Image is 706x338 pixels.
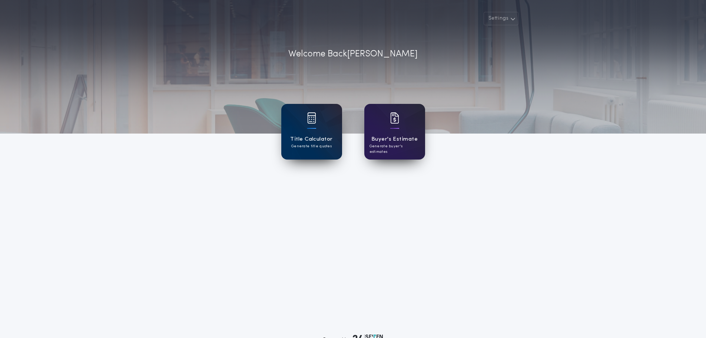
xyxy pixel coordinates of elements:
[369,144,420,155] p: Generate buyer's estimates
[484,12,518,25] button: Settings
[364,104,425,160] a: card iconBuyer's EstimateGenerate buyer's estimates
[288,47,418,61] p: Welcome Back [PERSON_NAME]
[307,112,316,124] img: card icon
[390,112,399,124] img: card icon
[371,135,418,144] h1: Buyer's Estimate
[291,144,332,149] p: Generate title quotes
[281,104,342,160] a: card iconTitle CalculatorGenerate title quotes
[290,135,332,144] h1: Title Calculator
